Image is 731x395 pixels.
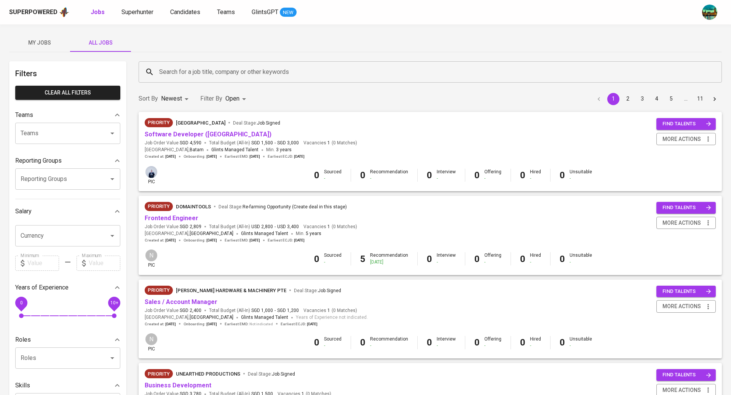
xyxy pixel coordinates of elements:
div: Unsuitable [570,336,592,349]
span: Created at : [145,154,176,159]
div: New Job received from Demand Team [145,286,173,295]
span: more actions [662,218,701,228]
span: Glints Managed Talent [241,231,288,236]
span: - [275,224,276,230]
div: Sourced [324,252,342,265]
span: - [275,140,276,146]
div: Unsuitable [570,169,592,182]
span: SGD 2,400 [180,307,201,314]
a: Superpoweredapp logo [9,6,69,18]
div: New Job received from Demand Team [145,118,173,127]
span: [DATE] [307,321,318,327]
span: SGD 1,000 [251,307,273,314]
a: Sales / Account Manager [145,298,217,305]
div: New Job received from Demand Team [145,369,173,378]
span: [GEOGRAPHIC_DATA] [190,314,233,321]
div: Recommendation [370,169,408,182]
button: find talents [656,286,716,297]
b: 0 [314,254,319,264]
button: Clear All filters [15,86,120,100]
div: - [324,342,342,349]
div: Teams [15,107,120,123]
button: Open [107,353,118,363]
button: more actions [656,300,716,313]
b: 0 [560,170,565,181]
div: - [570,175,592,182]
span: Vacancies ( 0 Matches ) [303,140,357,146]
button: find talents [656,202,716,214]
b: 0 [520,254,525,264]
button: more actions [656,217,716,229]
span: Batam [190,146,204,154]
button: Go to page 11 [694,93,706,105]
span: USD 2,800 [251,224,273,230]
span: [GEOGRAPHIC_DATA] , [145,146,204,154]
button: more actions [656,133,716,146]
span: Clear All filters [21,88,114,98]
a: GlintsGPT NEW [252,8,297,17]
span: Min. [296,231,321,236]
button: find talents [656,369,716,381]
div: Offering [484,169,501,182]
button: page 1 [607,93,619,105]
b: 0 [474,337,480,348]
span: [DATE] [249,238,260,243]
span: Created at : [145,321,176,327]
div: - [370,342,408,349]
span: [DATE] [206,238,217,243]
button: Open [107,230,118,241]
b: 0 [520,170,525,181]
span: [DATE] [165,238,176,243]
div: - [370,175,408,182]
div: Hired [530,169,541,182]
span: Teams [217,8,235,16]
div: - [570,342,592,349]
span: Candidates [170,8,200,16]
input: Value [27,256,59,271]
div: Roles [15,332,120,347]
b: 0 [427,337,432,348]
span: Onboarding : [184,238,217,243]
span: 1 [326,140,330,146]
span: Deal Stage : [233,120,280,126]
div: - [570,259,592,265]
div: Newest [161,92,191,106]
div: Open [225,92,249,106]
div: Sourced [324,169,342,182]
div: N [145,249,158,262]
span: NEW [280,9,297,16]
div: Interview [437,336,456,349]
div: Hired [530,336,541,349]
span: [DATE] [206,321,217,327]
div: - [484,175,501,182]
span: 0 [20,300,22,305]
span: USD 3,400 [277,224,299,230]
span: Years of Experience not indicated. [296,314,368,321]
div: - [484,342,501,349]
span: 1 [326,307,330,314]
span: 10+ [110,300,118,305]
div: pic [145,165,158,185]
button: Open [107,128,118,139]
span: Min. [266,147,292,152]
span: 1 [326,224,330,230]
h6: Filters [15,67,120,80]
div: Hired [530,252,541,265]
span: more actions [662,385,701,395]
span: [DATE] [165,321,176,327]
div: Skills [15,378,120,393]
span: Job Signed [272,371,295,377]
span: Onboarding : [184,154,217,159]
span: Onboarding : [184,321,217,327]
span: find talents [662,203,711,212]
b: 0 [360,337,365,348]
span: GlintsGPT [252,8,278,16]
button: Go to page 3 [636,93,648,105]
span: Earliest EMD : [225,154,260,159]
span: Deal Stage : [219,204,347,209]
span: Job Order Value [145,140,201,146]
span: 3 years [276,147,292,152]
div: pic [145,333,158,352]
div: Recommendation [370,252,408,265]
span: Vacancies ( 0 Matches ) [303,224,357,230]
